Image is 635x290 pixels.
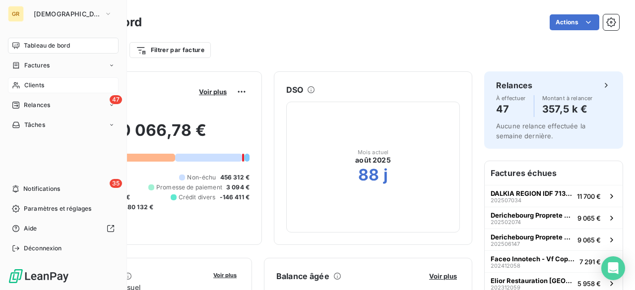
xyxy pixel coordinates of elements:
a: Tâches [8,117,119,133]
span: 9 065 € [577,236,601,244]
button: Filtrer par facture [129,42,211,58]
span: 456 312 € [220,173,250,182]
span: Montant à relancer [542,95,593,101]
a: Tableau de bord [8,38,119,54]
span: [DEMOGRAPHIC_DATA] [34,10,100,18]
span: 202412058 [491,263,520,269]
span: 47 [110,95,122,104]
h4: 47 [496,101,526,117]
span: Derichebourg Proprete et services associes [491,233,573,241]
span: 202507034 [491,197,521,203]
div: Open Intercom Messenger [601,256,625,280]
span: août 2025 [355,155,390,165]
button: Faceo Innotech - Vf Copernic Idf Ouest2024120587 291 € [485,250,623,272]
span: Crédit divers [179,193,216,202]
span: Derichebourg Proprete et services associes [491,211,573,219]
span: -146 411 € [220,193,250,202]
a: Aide [8,221,119,236]
span: Notifications [23,184,60,193]
button: DALKIA REGION IDF 7135020250703411 700 € [485,185,623,207]
span: 7 291 € [579,258,601,266]
h6: Balance âgée [276,270,329,282]
span: Aucune relance effectuée la semaine dernière. [496,122,585,140]
span: -80 132 € [125,203,153,212]
span: Paramètres et réglages [24,204,91,213]
span: Non-échu [187,173,216,182]
img: Logo LeanPay [8,268,69,284]
h2: 860 066,78 € [56,120,250,150]
button: Voir plus [196,87,230,96]
span: 9 065 € [577,214,601,222]
span: 3 094 € [226,183,250,192]
span: Faceo Innotech - Vf Copernic Idf Ouest [491,255,575,263]
span: 202506147 [491,241,520,247]
span: Voir plus [429,272,457,280]
button: Derichebourg Proprete et services associes2025061479 065 € [485,229,623,250]
h6: DSO [286,84,303,96]
span: Déconnexion [24,244,62,253]
span: Voir plus [213,272,237,279]
h6: Relances [496,79,532,91]
a: 47Relances [8,97,119,113]
h2: 88 [358,165,379,185]
a: Clients [8,77,119,93]
span: Relances [24,101,50,110]
h2: j [383,165,388,185]
button: Voir plus [210,270,240,279]
span: Promesse de paiement [156,183,222,192]
span: DALKIA REGION IDF 71350 [491,189,573,197]
h6: Factures échues [485,161,623,185]
span: 202502074 [491,219,521,225]
a: Factures [8,58,119,73]
span: Mois actuel [358,149,389,155]
span: Aide [24,224,37,233]
button: Derichebourg Proprete et services associes2025020749 065 € [485,207,623,229]
span: Elior Restauration [GEOGRAPHIC_DATA] [491,277,573,285]
h4: 357,5 k € [542,101,593,117]
span: À effectuer [496,95,526,101]
span: Voir plus [199,88,227,96]
span: Clients [24,81,44,90]
span: 35 [110,179,122,188]
span: 11 700 € [577,192,601,200]
div: GR [8,6,24,22]
button: Voir plus [426,272,460,281]
span: Factures [24,61,50,70]
button: Actions [550,14,599,30]
span: Tableau de bord [24,41,70,50]
span: Tâches [24,120,45,129]
span: 5 958 € [577,280,601,288]
a: Paramètres et réglages [8,201,119,217]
